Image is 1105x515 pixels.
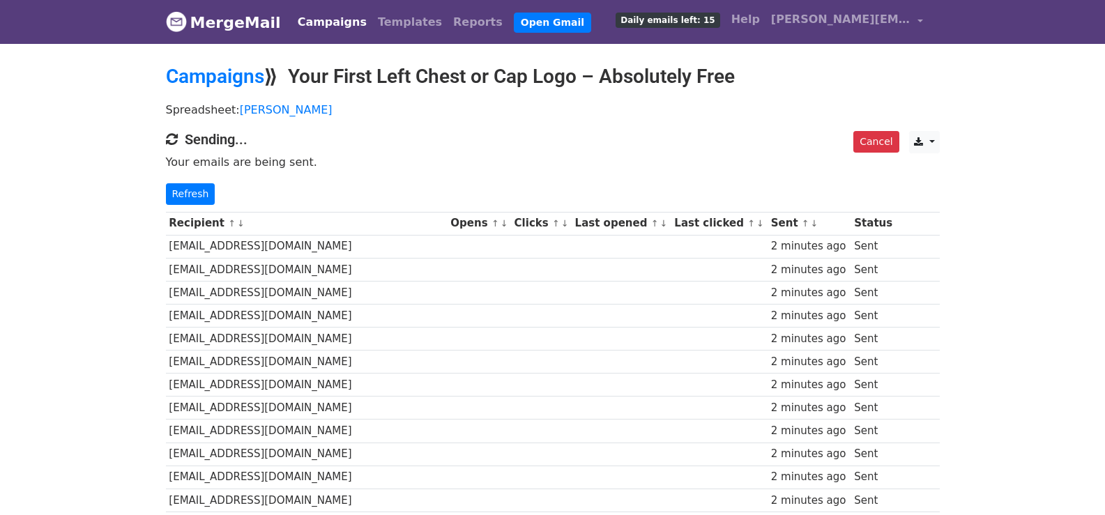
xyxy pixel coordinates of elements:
td: Sent [851,443,897,466]
td: [EMAIL_ADDRESS][DOMAIN_NAME] [166,235,448,258]
td: Sent [851,466,897,489]
h2: ⟫ Your First Left Chest or Cap Logo – Absolutely Free [166,65,940,89]
a: Templates [372,8,448,36]
td: [EMAIL_ADDRESS][DOMAIN_NAME] [166,489,448,512]
div: 2 minutes ago [771,331,848,347]
a: Help [726,6,765,33]
a: [PERSON_NAME] [240,103,333,116]
p: Your emails are being sent. [166,155,940,169]
th: Recipient [166,212,448,235]
td: Sent [851,351,897,374]
a: Reports [448,8,508,36]
th: Last opened [572,212,671,235]
a: ↓ [501,218,508,229]
a: [PERSON_NAME][EMAIL_ADDRESS][DOMAIN_NAME] [765,6,929,38]
a: ↑ [228,218,236,229]
a: Open Gmail [514,13,591,33]
div: 2 minutes ago [771,469,848,485]
td: [EMAIL_ADDRESS][DOMAIN_NAME] [166,443,448,466]
a: ↓ [756,218,764,229]
td: Sent [851,235,897,258]
a: ↑ [552,218,560,229]
th: Sent [768,212,851,235]
th: Status [851,212,897,235]
td: Sent [851,420,897,443]
a: Campaigns [166,65,264,88]
td: [EMAIL_ADDRESS][DOMAIN_NAME] [166,328,448,351]
a: ↓ [660,218,667,229]
img: MergeMail logo [166,11,187,32]
div: 2 minutes ago [771,354,848,370]
div: 2 minutes ago [771,308,848,324]
td: Sent [851,374,897,397]
a: Cancel [853,131,899,153]
td: [EMAIL_ADDRESS][DOMAIN_NAME] [166,420,448,443]
a: ↑ [651,218,659,229]
td: Sent [851,281,897,304]
td: Sent [851,258,897,281]
a: ↓ [811,218,818,229]
a: Refresh [166,183,215,205]
a: ↑ [802,218,809,229]
a: ↑ [491,218,499,229]
div: 2 minutes ago [771,238,848,254]
td: Sent [851,328,897,351]
td: [EMAIL_ADDRESS][DOMAIN_NAME] [166,258,448,281]
td: [EMAIL_ADDRESS][DOMAIN_NAME] [166,304,448,327]
td: [EMAIL_ADDRESS][DOMAIN_NAME] [166,281,448,304]
td: [EMAIL_ADDRESS][DOMAIN_NAME] [166,466,448,489]
td: Sent [851,397,897,420]
a: ↑ [747,218,755,229]
td: [EMAIL_ADDRESS][DOMAIN_NAME] [166,351,448,374]
h4: Sending... [166,131,940,148]
td: [EMAIL_ADDRESS][DOMAIN_NAME] [166,374,448,397]
p: Spreadsheet: [166,102,940,117]
a: Daily emails left: 15 [610,6,725,33]
td: Sent [851,304,897,327]
td: [EMAIL_ADDRESS][DOMAIN_NAME] [166,397,448,420]
div: 2 minutes ago [771,400,848,416]
div: 2 minutes ago [771,423,848,439]
div: 2 minutes ago [771,262,848,278]
a: ↓ [561,218,569,229]
th: Clicks [511,212,572,235]
span: Daily emails left: 15 [616,13,719,28]
div: 2 minutes ago [771,285,848,301]
a: ↓ [237,218,245,229]
th: Last clicked [671,212,768,235]
div: 2 minutes ago [771,377,848,393]
div: 2 minutes ago [771,493,848,509]
span: [PERSON_NAME][EMAIL_ADDRESS][DOMAIN_NAME] [771,11,910,28]
a: Campaigns [292,8,372,36]
td: Sent [851,489,897,512]
div: 2 minutes ago [771,446,848,462]
th: Opens [448,212,511,235]
a: MergeMail [166,8,281,37]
